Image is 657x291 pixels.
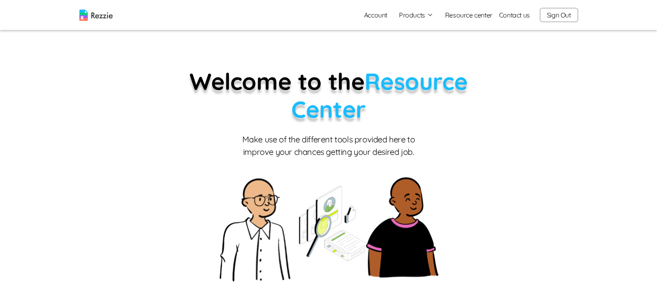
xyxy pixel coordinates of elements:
[445,10,492,20] a: Resource center
[499,10,530,20] a: Contact us
[235,133,422,158] p: Make use of the different tools provided here to improve your chances getting your desired job.
[399,10,433,20] button: Products
[291,67,468,124] span: Resource Center
[540,8,578,22] button: Sign Out
[178,67,479,123] p: Welcome to the
[214,172,443,287] img: 3 people
[79,10,113,21] img: logo
[357,7,394,23] a: Account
